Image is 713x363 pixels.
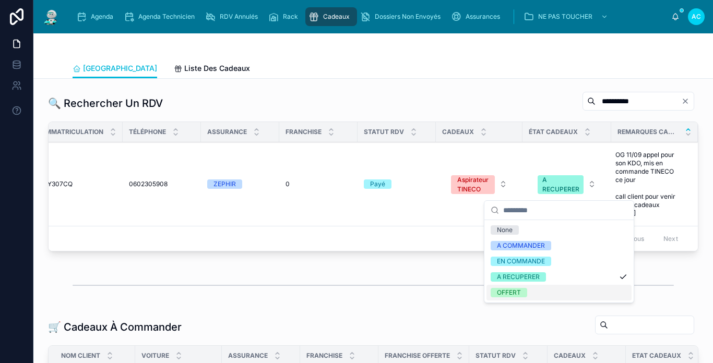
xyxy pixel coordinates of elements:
[497,272,540,282] div: A RECUPERER
[305,7,357,26] a: Cadeaux
[484,220,634,302] div: Suggestions
[61,352,100,360] span: Nom Client
[44,128,103,136] span: Immatriculation
[542,175,579,194] div: A RECUPERER
[286,180,290,188] span: 0
[73,59,157,79] a: [GEOGRAPHIC_DATA]
[174,59,250,80] a: Liste Des Cadeaux
[466,13,500,21] span: Assurances
[617,128,679,136] span: Remarques Cadeaux
[611,147,685,222] a: OG 11/09 appel pour son KDO, mis en commande TINECO ce jour call client pour venir recup cadeaux ...
[83,63,157,74] span: [GEOGRAPHIC_DATA]
[286,128,322,136] span: Franchise
[220,13,258,21] span: RDV Annulés
[48,320,182,334] h1: 🛒 Cadeaux À Commander
[129,128,166,136] span: Téléphone
[283,13,298,21] span: Rack
[121,7,202,26] a: Agenda Technicien
[73,7,121,26] a: Agenda
[457,175,489,194] div: Aspirateur TINECO
[520,7,613,26] a: NE PAS TOUCHER
[375,13,441,21] span: Dossiers Non Envoyés
[364,179,430,189] a: Payé
[44,180,116,188] a: EY307CQ
[306,352,342,360] span: Franchise
[529,170,605,199] a: Select Button
[91,13,113,21] span: Agenda
[615,151,681,217] span: OG 11/09 appel pour son KDO, mis en commande TINECO ce jour call client pour venir recup cadeaux ...
[207,128,247,136] span: Assurance
[129,180,195,188] a: 0602305908
[442,170,516,199] a: Select Button
[213,179,236,189] div: ZEPHIR
[497,257,545,266] div: EN COMMANDE
[448,7,507,26] a: Assurances
[554,352,586,360] span: Cadeaux
[538,13,592,21] span: NE PAS TOUCHER
[442,128,474,136] span: Cadeaux
[138,13,195,21] span: Agenda Technicien
[48,96,163,111] h1: 🔍 Rechercher Un RDV
[497,288,521,297] div: OFFERT
[370,179,385,189] div: Payé
[228,352,268,360] span: Assurance
[692,13,701,21] span: AC
[529,128,578,136] span: État Cadeaux
[69,5,671,28] div: scrollable content
[529,170,604,198] button: Select Button
[385,352,450,360] span: Franchise Offerte
[681,97,694,105] button: Clear
[364,128,404,136] span: Statut RDV
[286,180,351,188] a: 0
[44,180,73,188] span: EY307CQ
[357,7,448,26] a: Dossiers Non Envoyés
[184,63,250,74] span: Liste Des Cadeaux
[202,7,265,26] a: RDV Annulés
[323,13,350,21] span: Cadeaux
[42,8,61,25] img: App logo
[207,179,273,189] a: ZEPHIR
[497,225,513,235] div: None
[265,7,305,26] a: Rack
[141,352,169,360] span: Voiture
[497,241,545,250] div: A COMMANDER
[443,170,516,198] button: Select Button
[632,352,681,360] span: Etat Cadeaux
[476,352,516,360] span: Statut RDV
[129,180,168,188] span: 0602305908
